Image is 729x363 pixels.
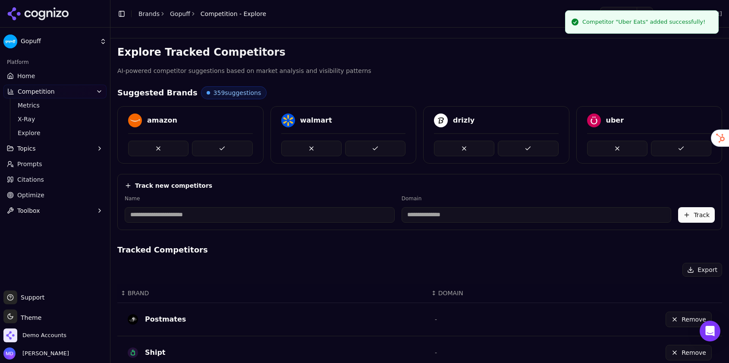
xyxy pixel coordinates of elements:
[281,114,295,127] img: walmart
[453,115,474,126] div: drizly
[3,85,107,98] button: Competition
[17,144,36,153] span: Topics
[3,142,107,155] button: Topics
[582,18,705,26] div: Competitor "Uber Eats" added successfully!
[18,115,93,123] span: X-Ray
[145,314,186,325] div: Postmates
[128,289,149,297] span: BRAND
[3,347,16,360] img: Melissa Dowd
[128,314,138,325] img: Postmates
[300,115,332,126] div: walmart
[128,347,138,358] img: shipt
[435,316,437,323] span: -
[214,88,261,97] span: 359 suggestions
[606,115,624,126] div: uber
[125,195,395,202] label: Name
[14,127,96,139] a: Explore
[17,206,40,215] span: Toolbox
[3,204,107,218] button: Toolbox
[587,114,601,127] img: uber
[435,349,437,356] span: -
[3,157,107,171] a: Prompts
[117,45,722,59] h3: Explore Tracked Competitors
[14,113,96,125] a: X-Ray
[128,114,142,127] img: amazon
[600,7,637,21] button: Share
[117,66,722,76] p: AI-powered competitor suggestions based on market analysis and visibility patterns
[170,9,190,18] a: Gopuff
[17,175,44,184] span: Citations
[3,173,107,186] a: Citations
[201,9,266,18] span: Competition - Explore
[428,284,559,303] th: DOMAIN
[3,188,107,202] a: Optimize
[117,284,428,303] th: BRAND
[147,115,177,126] div: amazon
[117,244,722,256] h4: Tracked Competitors
[17,160,42,168] span: Prompts
[438,289,463,297] span: DOMAIN
[3,35,17,48] img: Gopuff
[18,129,93,137] span: Explore
[17,314,41,321] span: Theme
[700,321,720,341] div: Open Intercom Messenger
[678,207,715,223] button: Track
[21,38,96,45] span: Gopuff
[3,328,66,342] button: Open organization switcher
[19,350,69,357] span: [PERSON_NAME]
[17,72,35,80] span: Home
[121,289,424,297] div: ↕BRAND
[666,312,712,327] button: Remove
[138,10,160,17] a: Brands
[3,328,17,342] img: Demo Accounts
[666,345,712,360] button: Remove
[145,347,166,358] div: Shipt
[14,99,96,111] a: Metrics
[3,69,107,83] a: Home
[22,331,66,339] span: Demo Accounts
[135,181,212,190] h4: Track new competitors
[3,347,69,360] button: Open user button
[431,289,555,297] div: ↕DOMAIN
[434,114,448,127] img: drizly
[18,87,55,96] span: Competition
[138,9,266,18] nav: breadcrumb
[3,55,107,69] div: Platform
[18,101,93,110] span: Metrics
[17,293,44,302] span: Support
[682,263,722,277] button: Export
[17,191,44,199] span: Optimize
[402,195,672,202] label: Domain
[117,87,198,99] h4: Suggested Brands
